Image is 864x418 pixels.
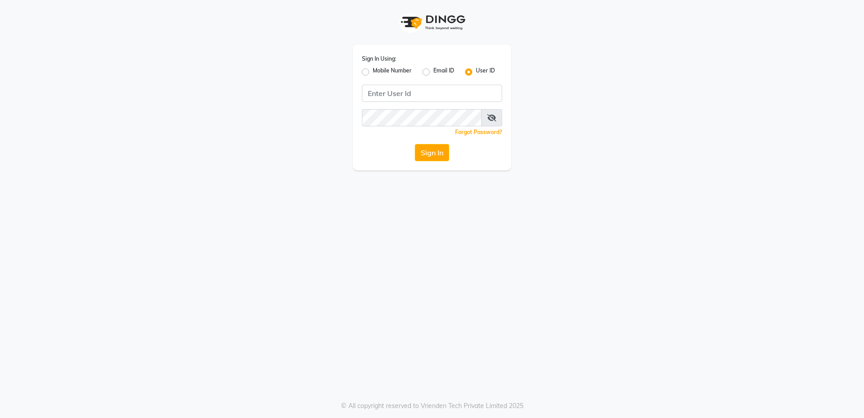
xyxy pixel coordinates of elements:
button: Sign In [415,144,449,161]
a: Forgot Password? [455,129,502,135]
label: Sign In Using: [362,55,396,63]
label: User ID [476,67,495,77]
input: Username [362,109,482,126]
img: logo1.svg [396,9,468,36]
label: Mobile Number [373,67,412,77]
input: Username [362,85,502,102]
label: Email ID [433,67,454,77]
